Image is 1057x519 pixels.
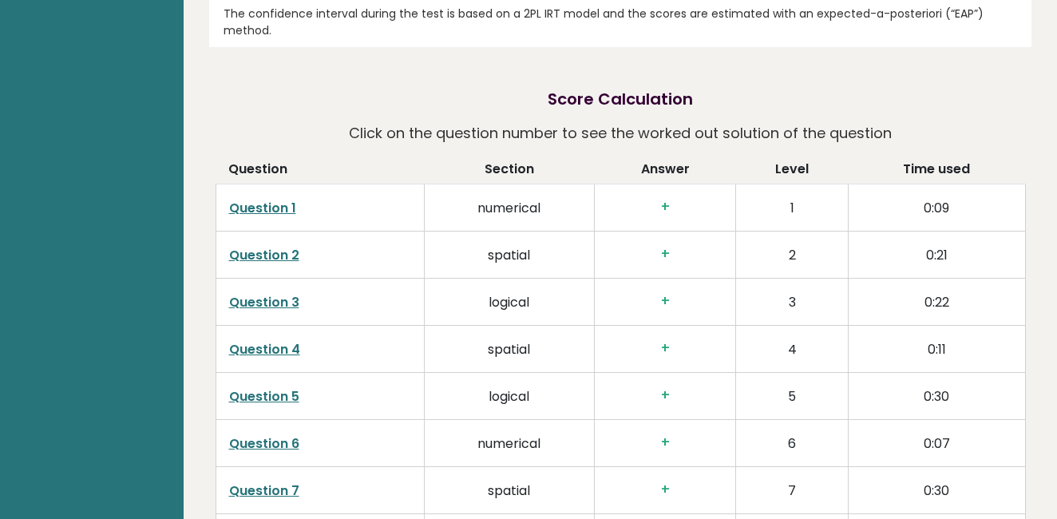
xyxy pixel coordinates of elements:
[849,420,1025,467] td: 0:07
[424,467,594,514] td: spatial
[224,6,1018,39] div: The confidence interval during the test is based on a 2PL IRT model and the scores are estimated ...
[424,184,594,232] td: numerical
[736,467,849,514] td: 7
[608,387,722,404] h3: +
[608,340,722,357] h3: +
[229,481,299,500] a: Question 7
[229,293,299,311] a: Question 3
[229,199,296,217] a: Question 1
[736,160,849,184] th: Level
[608,293,722,310] h3: +
[849,467,1025,514] td: 0:30
[608,481,722,498] h3: +
[849,373,1025,420] td: 0:30
[229,246,299,264] a: Question 2
[608,246,722,263] h3: +
[736,373,849,420] td: 5
[424,160,594,184] th: Section
[424,232,594,279] td: spatial
[736,279,849,326] td: 3
[849,232,1025,279] td: 0:21
[736,232,849,279] td: 2
[349,119,892,148] p: Click on the question number to see the worked out solution of the question
[424,373,594,420] td: logical
[849,184,1025,232] td: 0:09
[849,279,1025,326] td: 0:22
[849,326,1025,373] td: 0:11
[608,434,722,451] h3: +
[608,199,722,216] h3: +
[736,184,849,232] td: 1
[548,87,693,111] h2: Score Calculation
[216,160,424,184] th: Question
[229,434,299,453] a: Question 6
[849,160,1025,184] th: Time used
[595,160,736,184] th: Answer
[736,326,849,373] td: 4
[229,340,300,359] a: Question 4
[736,420,849,467] td: 6
[229,387,299,406] a: Question 5
[424,420,594,467] td: numerical
[424,279,594,326] td: logical
[424,326,594,373] td: spatial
